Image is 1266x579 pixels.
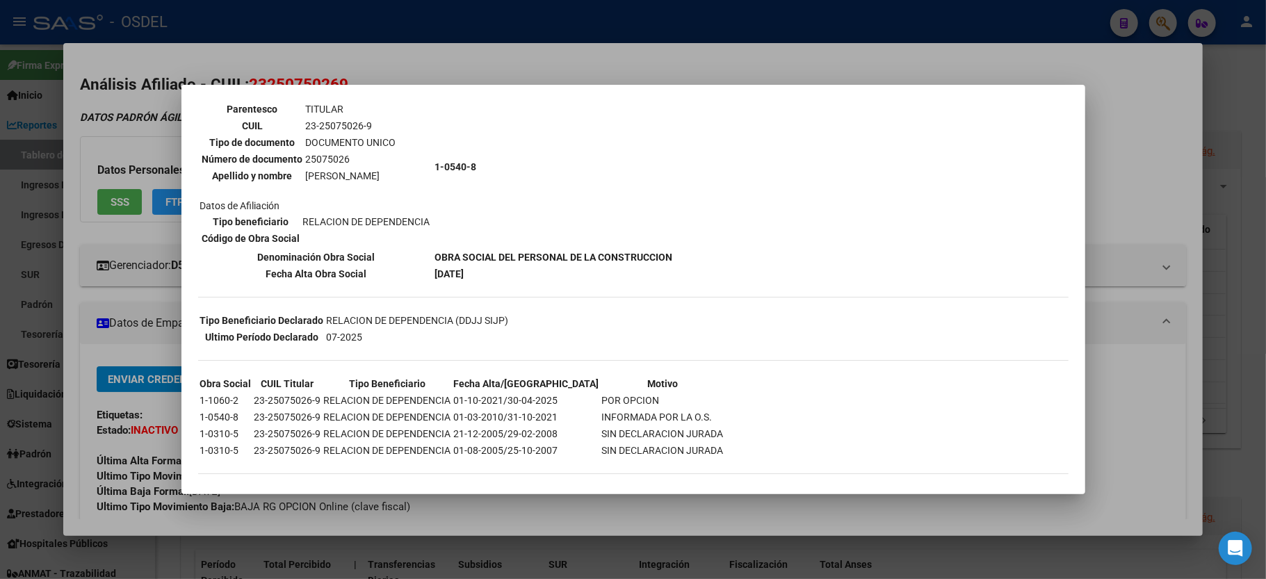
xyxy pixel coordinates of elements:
td: 01-03-2010/31-10-2021 [453,409,600,425]
th: CUIL [202,118,304,133]
td: POR OPCION [601,393,724,408]
td: [PERSON_NAME] [305,168,397,184]
td: Datos personales Datos de Afiliación [200,85,433,248]
td: 23-25075026-9 [254,409,322,425]
th: Obra Social [200,376,252,391]
th: Fecha Alta Obra Social [200,266,433,282]
th: Tipo de documento [202,135,304,150]
th: Ultimo Período Declarado [200,329,325,345]
td: RELACION DE DEPENDENCIA [323,426,452,441]
td: 23-25075026-9 [254,393,322,408]
th: Motivo [601,376,724,391]
th: Tipo Beneficiario Declarado [200,313,325,328]
td: 01-10-2021/30-04-2025 [453,393,600,408]
td: 1-0540-8 [200,409,252,425]
td: SIN DECLARACION JURADA [601,426,724,441]
td: INFORMADA POR LA O.S. [601,409,724,425]
td: TITULAR [305,101,397,117]
td: SIN DECLARACION JURADA [601,443,724,458]
td: RELACION DE DEPENDENCIA [323,393,452,408]
td: RELACION DE DEPENDENCIA (DDJJ SIJP) [326,313,510,328]
th: Fecha Alta/[GEOGRAPHIC_DATA] [453,376,600,391]
td: 01-08-2005/25-10-2007 [453,443,600,458]
th: Apellido y nombre [202,168,304,184]
td: 1-1060-2 [200,393,252,408]
th: Parentesco [202,101,304,117]
td: 23-25075026-9 [305,118,397,133]
th: Tipo Beneficiario [323,376,452,391]
td: 1-0310-5 [200,443,252,458]
b: [DATE] [435,268,464,279]
b: 1-0540-8 [435,161,477,172]
td: 07-2025 [326,329,510,345]
td: DOCUMENTO UNICO [305,135,397,150]
td: RELACION DE DEPENDENCIA [323,409,452,425]
th: Denominación Obra Social [200,250,433,265]
th: Tipo beneficiario [202,214,301,229]
th: Número de documento [202,152,304,167]
td: 1-0310-5 [200,426,252,441]
td: 21-12-2005/29-02-2008 [453,426,600,441]
b: OBRA SOCIAL DEL PERSONAL DE LA CONSTRUCCION [435,252,673,263]
th: CUIL Titular [254,376,322,391]
th: Código de Obra Social [202,231,301,246]
td: RELACION DE DEPENDENCIA [302,214,431,229]
td: 23-25075026-9 [254,443,322,458]
td: RELACION DE DEPENDENCIA [323,443,452,458]
div: Open Intercom Messenger [1219,532,1252,565]
td: 25075026 [305,152,397,167]
td: 23-25075026-9 [254,426,322,441]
